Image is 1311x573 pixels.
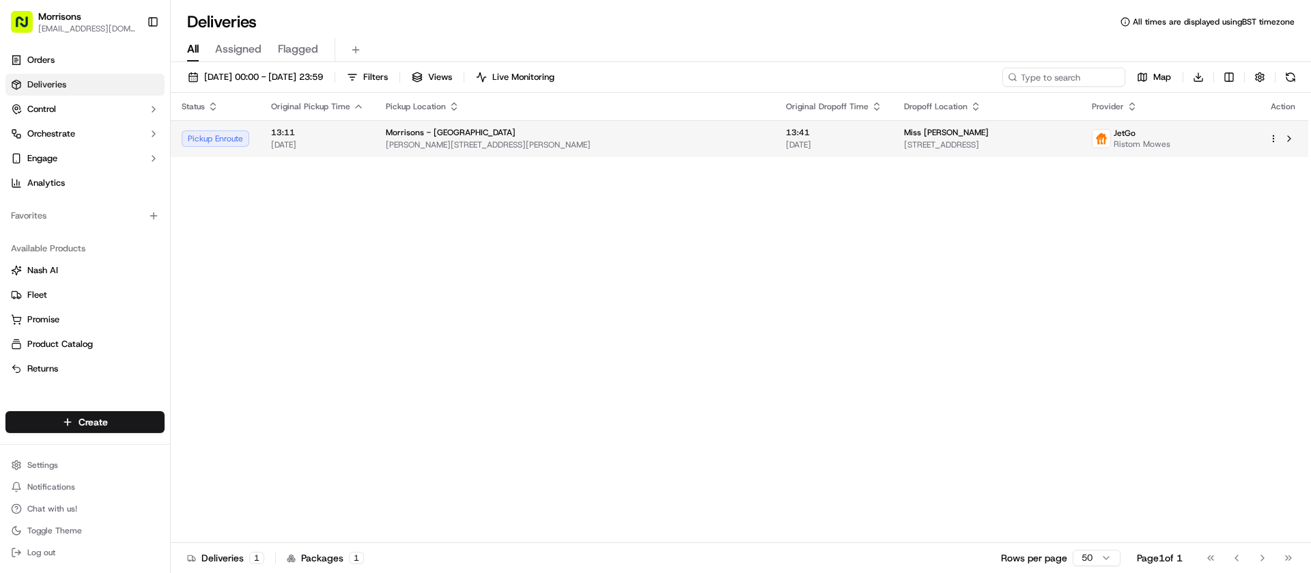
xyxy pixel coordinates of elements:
div: 📗 [14,199,25,210]
div: 💻 [115,199,126,210]
a: Fleet [11,289,159,301]
button: Create [5,411,165,433]
span: Engage [27,152,57,165]
div: Page 1 of 1 [1137,551,1183,565]
a: Promise [11,313,159,326]
span: Notifications [27,481,75,492]
span: Status [182,101,205,112]
button: Morrisons [38,10,81,23]
button: Settings [5,456,165,475]
span: All [187,41,199,57]
button: Start new chat [232,135,249,151]
button: Notifications [5,477,165,497]
div: Action [1269,101,1297,112]
button: Product Catalog [5,333,165,355]
span: Live Monitoring [492,71,554,83]
img: justeat_logo.png [1092,130,1110,148]
span: Create [79,415,108,429]
a: Nash AI [11,264,159,277]
h1: Deliveries [187,11,257,33]
button: Engage [5,148,165,169]
a: Analytics [5,172,165,194]
span: [STREET_ADDRESS] [904,139,1070,150]
a: Returns [11,363,159,375]
span: Map [1153,71,1171,83]
button: Orchestrate [5,123,165,145]
a: 💻API Documentation [110,193,225,217]
button: Filters [341,68,394,87]
div: 1 [249,552,264,564]
button: Log out [5,543,165,562]
span: Original Pickup Time [271,101,350,112]
div: Packages [287,551,364,565]
span: Promise [27,313,59,326]
span: Original Dropoff Time [786,101,869,112]
a: Deliveries [5,74,165,96]
div: Start new chat [46,130,224,144]
span: Ristom Mowes [1114,139,1170,150]
span: Provider [1092,101,1124,112]
span: Fleet [27,289,47,301]
div: We're available if you need us! [46,144,173,155]
p: Welcome 👋 [14,55,249,76]
div: Available Products [5,238,165,260]
button: Toggle Theme [5,521,165,540]
button: Live Monitoring [470,68,561,87]
a: Powered byPylon [96,231,165,242]
span: Toggle Theme [27,525,82,536]
span: All times are displayed using BST timezone [1133,16,1295,27]
span: Filters [363,71,388,83]
span: Log out [27,547,55,558]
span: Knowledge Base [27,198,104,212]
span: Chat with us! [27,503,77,514]
span: Morrisons - [GEOGRAPHIC_DATA] [386,127,516,138]
button: Returns [5,358,165,380]
span: [DATE] [271,139,364,150]
button: [DATE] 00:00 - [DATE] 23:59 [182,68,329,87]
a: Orders [5,49,165,71]
span: Assigned [215,41,262,57]
span: [DATE] 00:00 - [DATE] 23:59 [204,71,323,83]
div: Deliveries [187,551,264,565]
span: Orders [27,54,55,66]
span: Dropoff Location [904,101,968,112]
img: 1736555255976-a54dd68f-1ca7-489b-9aae-adbdc363a1c4 [14,130,38,155]
span: Nash AI [27,264,58,277]
span: Analytics [27,177,65,189]
span: 13:41 [786,127,882,138]
div: 1 [349,552,364,564]
span: Flagged [278,41,318,57]
button: Promise [5,309,165,331]
div: Favorites [5,205,165,227]
span: Views [428,71,452,83]
span: Returns [27,363,58,375]
img: Nash [14,14,41,41]
span: [DATE] [786,139,882,150]
span: API Documentation [129,198,219,212]
span: Orchestrate [27,128,75,140]
button: Morrisons[EMAIL_ADDRESS][DOMAIN_NAME] [5,5,141,38]
button: Map [1131,68,1177,87]
span: Miss [PERSON_NAME] [904,127,989,138]
span: Deliveries [27,79,66,91]
a: 📗Knowledge Base [8,193,110,217]
button: Nash AI [5,260,165,281]
button: Refresh [1281,68,1300,87]
button: [EMAIL_ADDRESS][DOMAIN_NAME] [38,23,136,34]
input: Type to search [1002,68,1125,87]
span: Product Catalog [27,338,93,350]
button: Control [5,98,165,120]
span: 13:11 [271,127,364,138]
span: Pylon [136,232,165,242]
span: [PERSON_NAME][STREET_ADDRESS][PERSON_NAME] [386,139,764,150]
button: Views [406,68,458,87]
input: Got a question? Start typing here... [36,88,246,102]
button: Chat with us! [5,499,165,518]
span: JetGo [1114,128,1136,139]
span: Settings [27,460,58,471]
span: Control [27,103,56,115]
button: Fleet [5,284,165,306]
a: Product Catalog [11,338,159,350]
